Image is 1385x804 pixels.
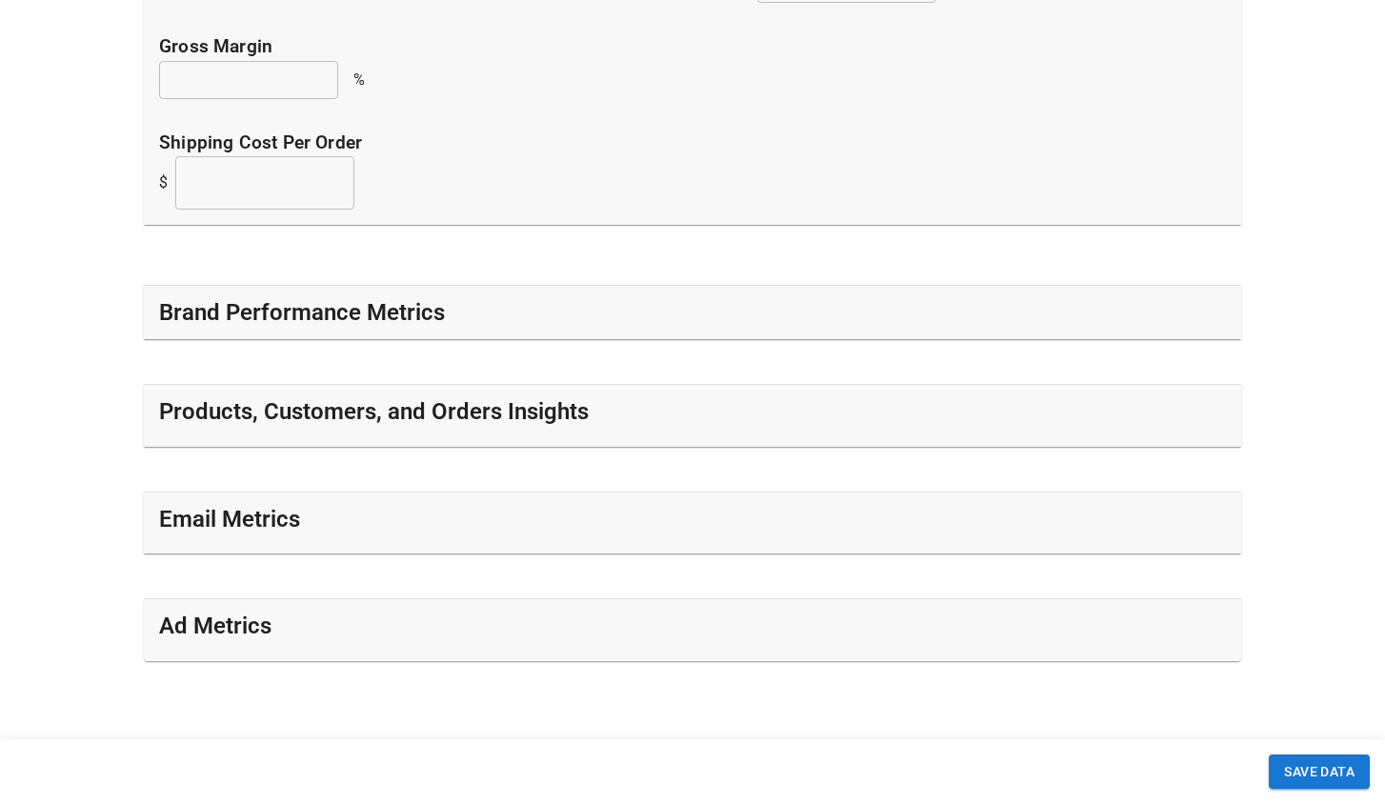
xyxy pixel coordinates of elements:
[353,69,365,91] p: %
[159,396,589,427] h5: Products, Customers, and Orders Insights
[144,286,1241,339] div: Brand Performance Metrics
[159,171,168,194] p: $
[144,599,1241,660] div: Ad Metrics
[159,611,271,641] h5: Ad Metrics
[159,33,1226,61] p: Gross margin
[159,297,445,328] h5: Brand Performance Metrics
[1269,754,1370,790] button: SAVE DATA
[144,385,1241,446] div: Products, Customers, and Orders Insights
[159,504,300,534] h5: Email Metrics
[144,492,1241,553] div: Email Metrics
[159,130,1226,157] p: Shipping cost per order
